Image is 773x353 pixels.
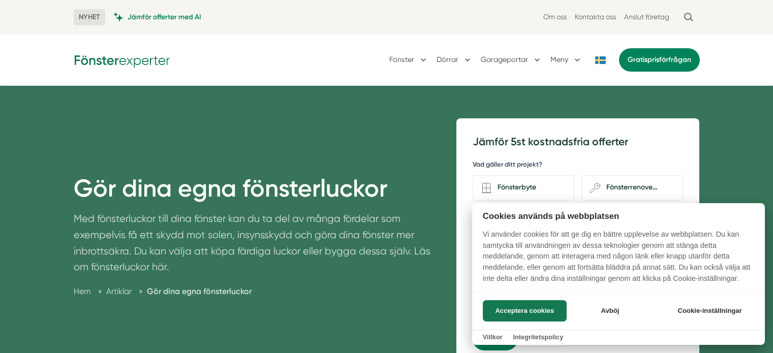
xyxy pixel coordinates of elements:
[483,300,567,322] button: Acceptera cookies
[472,211,765,221] h2: Cookies används på webbplatsen
[483,333,503,341] a: Villkor
[472,229,765,291] p: Vi använder cookies för att ge dig en bättre upplevelse av webbplatsen. Du kan samtycka till anvä...
[570,300,651,322] button: Avböj
[665,300,754,322] button: Cookie-inställningar
[513,333,563,341] a: Integritetspolicy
